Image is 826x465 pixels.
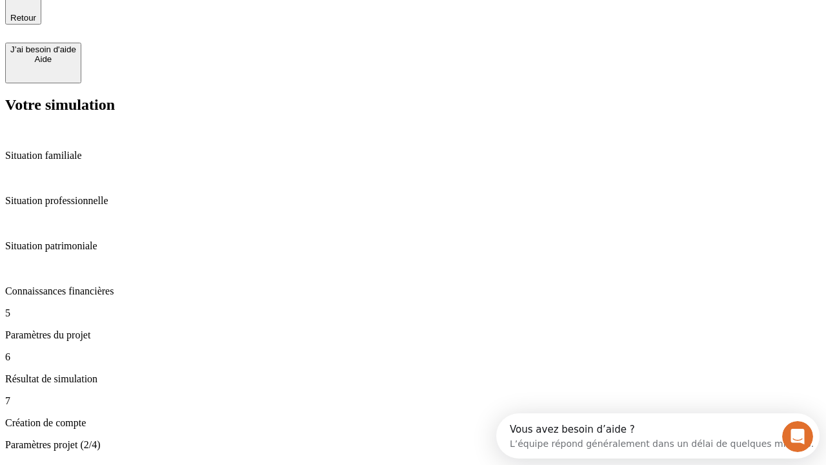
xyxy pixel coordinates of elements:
p: Paramètres du projet [5,329,821,341]
iframe: Intercom live chat discovery launcher [496,413,820,459]
iframe: Intercom live chat [782,421,813,452]
p: 6 [5,351,821,363]
p: Situation familiale [5,150,821,161]
div: J’ai besoin d'aide [10,45,76,54]
div: Ouvrir le Messenger Intercom [5,5,356,41]
div: L’équipe répond généralement dans un délai de quelques minutes. [14,21,317,35]
button: J’ai besoin d'aideAide [5,43,81,83]
div: Vous avez besoin d’aide ? [14,11,317,21]
p: Situation patrimoniale [5,240,821,252]
p: Création de compte [5,417,821,429]
h2: Votre simulation [5,96,821,114]
div: Aide [10,54,76,64]
p: Connaissances financières [5,285,821,297]
p: Paramètres projet (2/4) [5,439,821,451]
p: 7 [5,395,821,407]
p: 5 [5,307,821,319]
span: Retour [10,13,36,23]
p: Situation professionnelle [5,195,821,207]
p: Résultat de simulation [5,373,821,385]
